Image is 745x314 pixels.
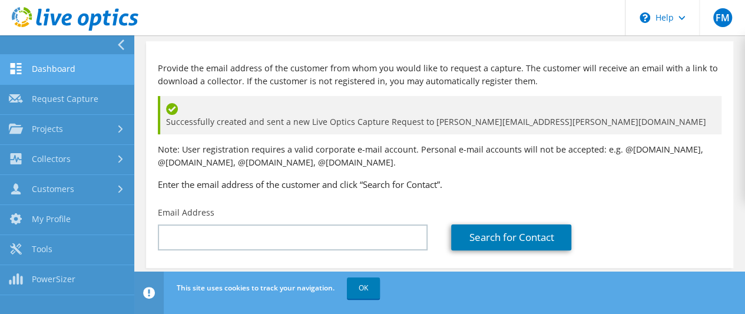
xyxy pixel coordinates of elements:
[166,115,706,128] span: Successfully created and sent a new Live Optics Capture Request to [PERSON_NAME][EMAIL_ADDRESS][P...
[347,277,380,299] a: OK
[158,143,721,169] p: Note: User registration requires a valid corporate e-mail account. Personal e-mail accounts will ...
[713,8,732,27] span: FM
[158,62,721,88] p: Provide the email address of the customer from whom you would like to request a capture. The cust...
[158,207,214,219] label: Email Address
[177,283,335,293] span: This site uses cookies to track your navigation.
[640,12,650,23] svg: \n
[451,224,571,250] a: Search for Contact
[158,178,721,191] h3: Enter the email address of the customer and click “Search for Contact”.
